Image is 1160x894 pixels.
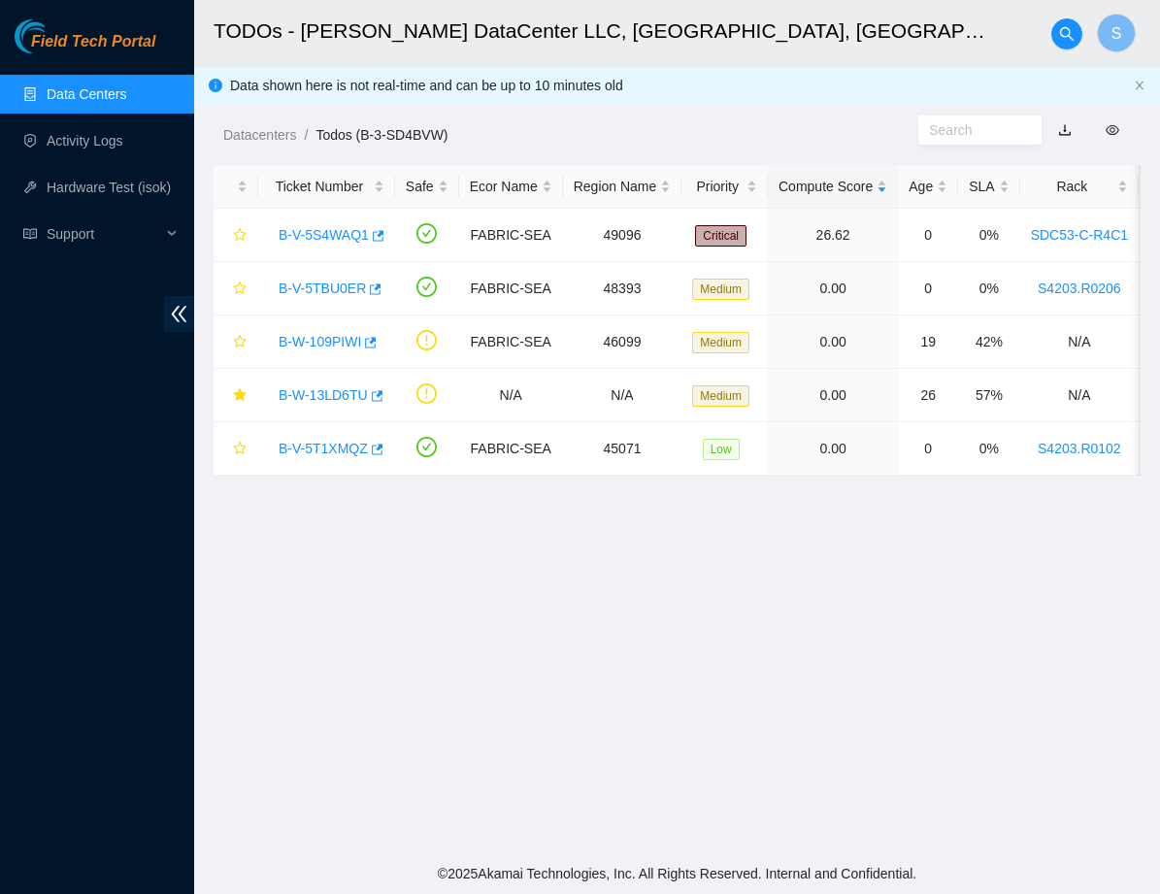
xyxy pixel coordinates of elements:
td: 0% [958,209,1019,262]
td: 0 [898,209,958,262]
a: Data Centers [47,86,126,102]
td: FABRIC-SEA [459,422,563,476]
a: S4203.R0102 [1038,441,1121,456]
td: 0.00 [768,422,898,476]
td: FABRIC-SEA [459,209,563,262]
span: star [233,281,247,297]
button: star [224,433,248,464]
a: B-W-13LD6TU [279,387,368,403]
span: Medium [692,279,749,300]
td: 42% [958,315,1019,369]
td: 0% [958,422,1019,476]
img: Akamai Technologies [15,19,98,53]
td: 19 [898,315,958,369]
td: N/A [459,369,563,422]
td: 48393 [563,262,682,315]
td: N/A [1020,315,1139,369]
button: download [1044,115,1086,146]
td: 0 [898,422,958,476]
button: star [224,273,248,304]
span: exclamation-circle [416,330,437,350]
span: Critical [695,225,746,247]
button: close [1134,80,1145,92]
button: search [1051,18,1082,50]
td: FABRIC-SEA [459,262,563,315]
td: 0.00 [768,369,898,422]
span: eye [1106,123,1119,137]
td: N/A [563,369,682,422]
td: 45071 [563,422,682,476]
span: Medium [692,332,749,353]
button: star [224,326,248,357]
a: Todos (B-3-SD4BVW) [315,127,447,143]
span: close [1134,80,1145,91]
a: Activity Logs [47,133,123,149]
span: exclamation-circle [416,383,437,404]
td: 0.00 [768,262,898,315]
td: 57% [958,369,1019,422]
td: FABRIC-SEA [459,315,563,369]
a: Hardware Test (isok) [47,180,171,195]
td: 0% [958,262,1019,315]
span: star [233,228,247,244]
td: N/A [1020,369,1139,422]
span: double-left [164,296,194,332]
span: Field Tech Portal [31,33,155,51]
span: check-circle [416,437,437,457]
td: 46099 [563,315,682,369]
a: B-V-5TBU0ER [279,281,366,296]
span: search [1052,26,1081,42]
span: star [233,388,247,404]
a: B-W-109PIWI [279,334,361,349]
span: star [233,335,247,350]
a: download [1058,122,1072,138]
button: star [224,380,248,411]
td: 26 [898,369,958,422]
span: read [23,227,37,241]
button: star [224,219,248,250]
span: check-circle [416,223,437,244]
td: 0.00 [768,315,898,369]
a: Datacenters [223,127,296,143]
span: Medium [692,385,749,407]
button: S [1097,14,1136,52]
span: / [304,127,308,143]
a: SDC53-C-R4C1 [1031,227,1128,243]
a: B-V-5T1XMQZ [279,441,368,456]
a: S4203.R0206 [1038,281,1121,296]
td: 0 [898,262,958,315]
td: 26.62 [768,209,898,262]
a: B-V-5S4WAQ1 [279,227,369,243]
span: Low [703,439,740,460]
span: star [233,442,247,457]
footer: © 2025 Akamai Technologies, Inc. All Rights Reserved. Internal and Confidential. [194,853,1160,894]
span: check-circle [416,277,437,297]
td: 49096 [563,209,682,262]
input: Search [929,119,1015,141]
span: S [1111,21,1122,46]
a: Akamai TechnologiesField Tech Portal [15,35,155,60]
span: Support [47,215,161,253]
